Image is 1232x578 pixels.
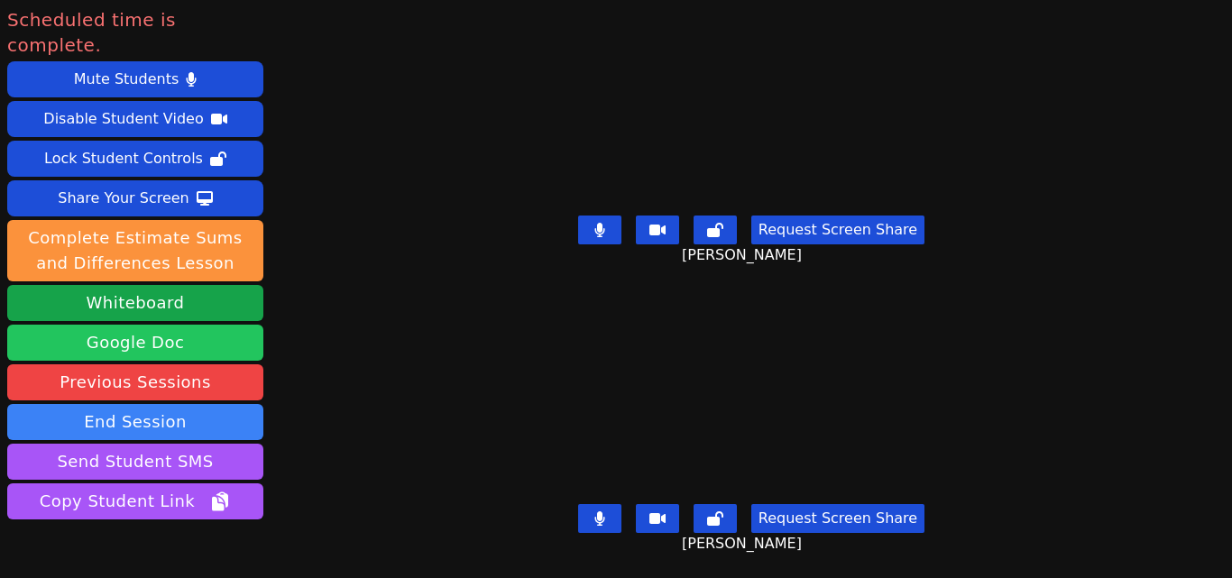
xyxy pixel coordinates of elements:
[7,61,263,97] button: Mute Students
[7,325,263,361] a: Google Doc
[682,244,806,266] span: [PERSON_NAME]
[7,285,263,321] button: Whiteboard
[7,141,263,177] button: Lock Student Controls
[751,504,924,533] button: Request Screen Share
[7,444,263,480] button: Send Student SMS
[7,101,263,137] button: Disable Student Video
[7,364,263,400] a: Previous Sessions
[74,65,179,94] div: Mute Students
[40,489,231,514] span: Copy Student Link
[7,483,263,519] button: Copy Student Link
[7,404,263,440] button: End Session
[58,184,189,213] div: Share Your Screen
[682,533,806,555] span: [PERSON_NAME]
[751,216,924,244] button: Request Screen Share
[7,180,263,216] button: Share Your Screen
[7,7,263,58] span: Scheduled time is complete.
[44,144,203,173] div: Lock Student Controls
[7,220,263,281] button: Complete Estimate Sums and Differences Lesson
[43,105,203,133] div: Disable Student Video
